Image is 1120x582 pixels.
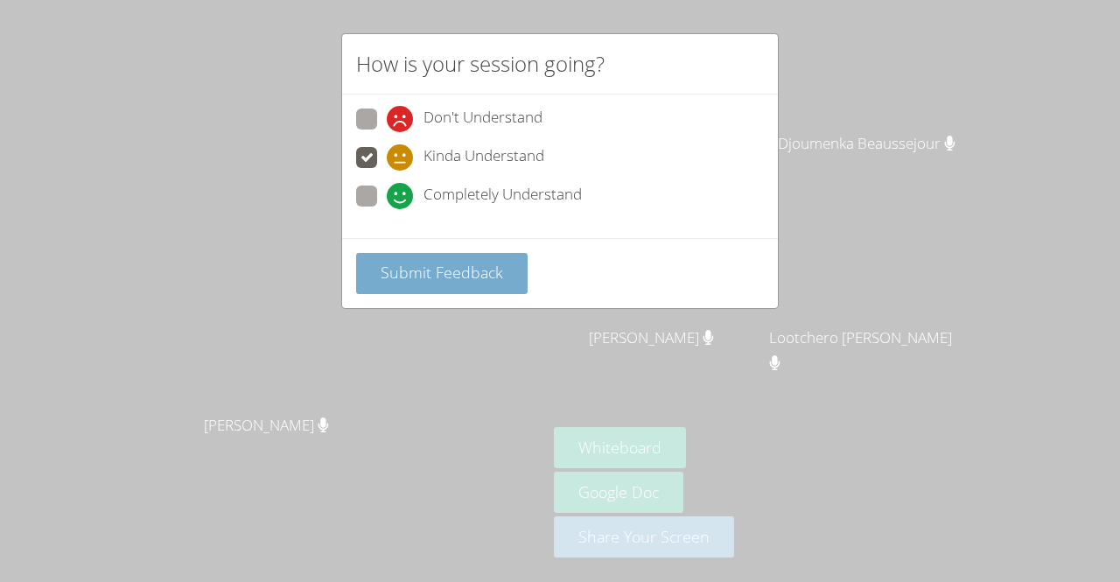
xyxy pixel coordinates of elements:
button: Submit Feedback [356,253,528,294]
span: Don't Understand [423,106,542,132]
span: Kinda Understand [423,144,544,171]
span: Completely Understand [423,183,582,209]
span: Submit Feedback [381,262,503,283]
h2: How is your session going? [356,48,605,80]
